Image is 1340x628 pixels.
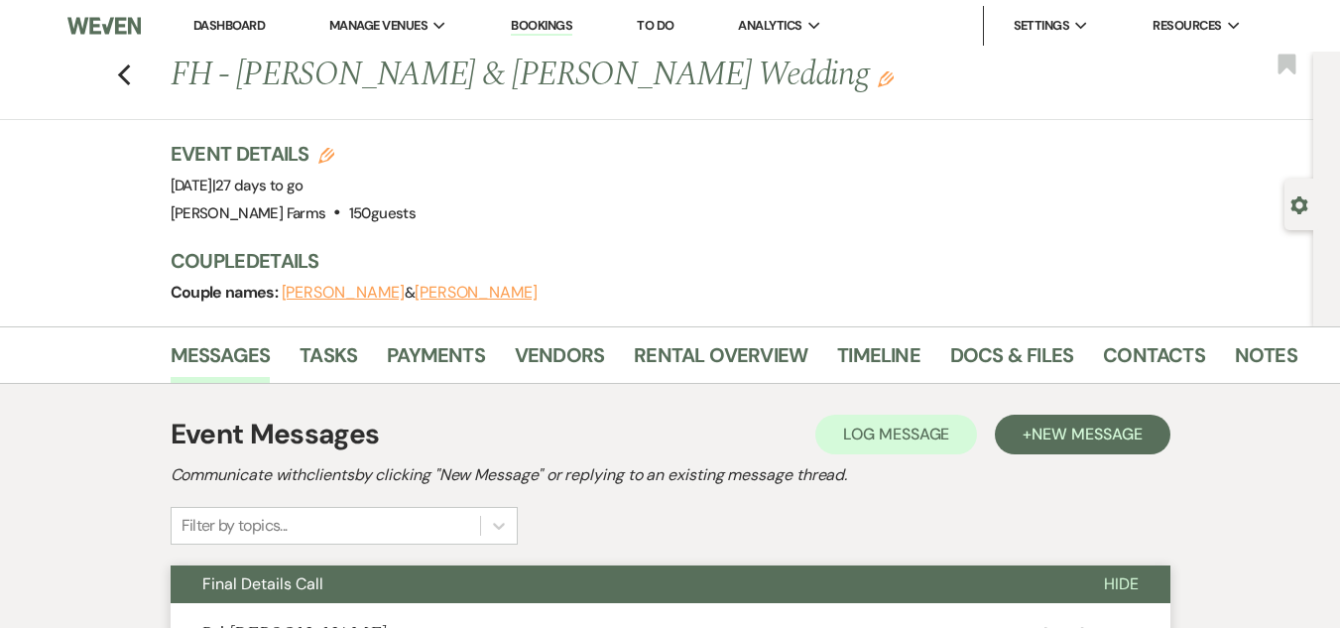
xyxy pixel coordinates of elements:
[282,283,538,303] span: &
[1103,339,1205,383] a: Contacts
[738,16,801,36] span: Analytics
[843,424,949,444] span: Log Message
[202,573,323,594] span: Final Details Call
[193,17,265,34] a: Dashboard
[215,176,304,195] span: 27 days to go
[171,176,304,195] span: [DATE]
[1235,339,1297,383] a: Notes
[815,415,977,454] button: Log Message
[171,463,1170,487] h2: Communicate with clients by clicking "New Message" or replying to an existing message thread.
[212,176,304,195] span: |
[171,203,326,223] span: [PERSON_NAME] Farms
[171,282,282,303] span: Couple names:
[1032,424,1142,444] span: New Message
[950,339,1073,383] a: Docs & Files
[1072,565,1170,603] button: Hide
[1153,16,1221,36] span: Resources
[878,69,894,87] button: Edit
[515,339,604,383] a: Vendors
[511,17,572,36] a: Bookings
[995,415,1169,454] button: +New Message
[415,285,538,301] button: [PERSON_NAME]
[171,339,271,383] a: Messages
[837,339,920,383] a: Timeline
[282,285,405,301] button: [PERSON_NAME]
[171,52,1059,99] h1: FH - [PERSON_NAME] & [PERSON_NAME] Wedding
[1014,16,1070,36] span: Settings
[1104,573,1139,594] span: Hide
[300,339,357,383] a: Tasks
[67,5,142,47] img: Weven Logo
[182,514,288,538] div: Filter by topics...
[1290,194,1308,213] button: Open lead details
[387,339,485,383] a: Payments
[171,414,380,455] h1: Event Messages
[637,17,673,34] a: To Do
[171,565,1072,603] button: Final Details Call
[329,16,427,36] span: Manage Venues
[349,203,416,223] span: 150 guests
[634,339,807,383] a: Rental Overview
[171,140,416,168] h3: Event Details
[171,247,1281,275] h3: Couple Details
